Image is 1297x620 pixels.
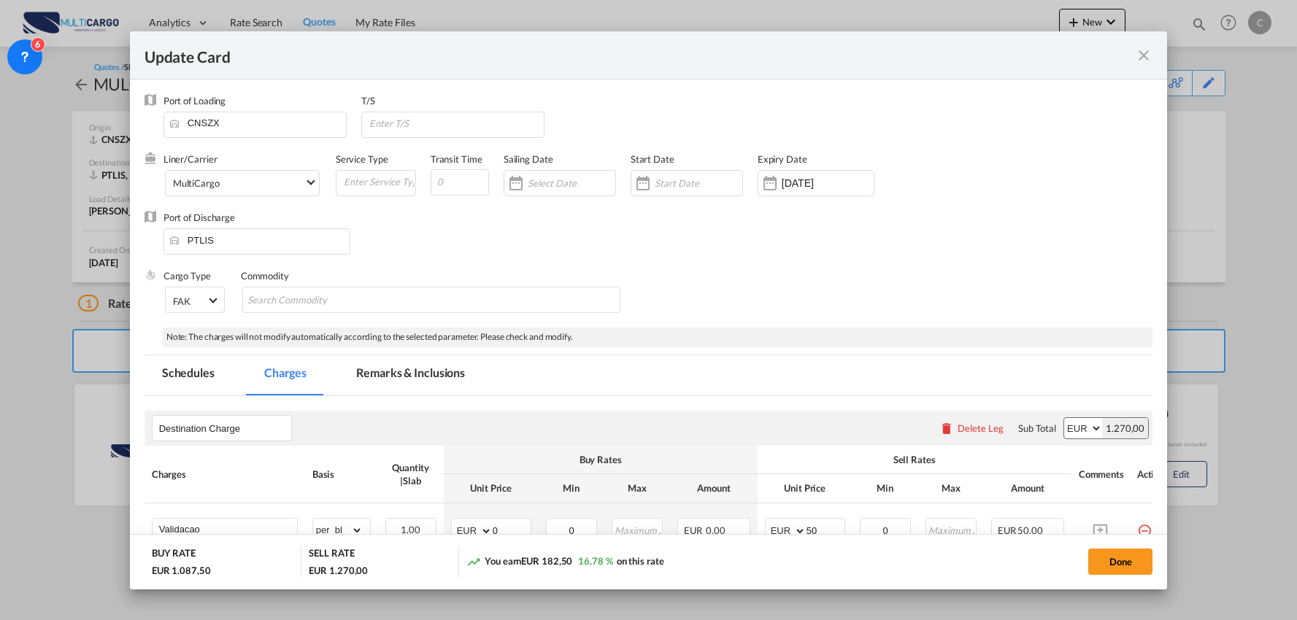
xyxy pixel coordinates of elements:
label: Expiry Date [758,153,807,165]
md-dialog: Update Card Port ... [130,31,1168,589]
input: 50 [807,519,844,540]
span: EUR [998,524,1016,536]
div: Quantity | Slab [385,461,436,487]
md-icon: icon-minus-circle-outline red-400-fg pt-7 [1137,518,1152,532]
label: T/S [361,95,375,106]
label: Commodity [241,270,289,282]
div: Delete Leg [958,422,1004,434]
th: Max [918,474,984,503]
th: Min [853,474,918,503]
input: Charge Name [159,519,297,540]
div: SELL RATE [309,546,354,563]
span: 1,00 [401,524,420,535]
label: Liner/Carrier [163,153,218,165]
input: 0 [431,169,489,195]
div: EUR 1.270,00 [309,564,368,577]
th: Amount [670,474,758,503]
div: Charges [152,468,298,481]
div: EUR 1.087,50 [152,564,211,577]
md-icon: icon-delete [939,421,954,435]
th: Unit Price [758,474,853,503]
label: Start Date [631,153,674,165]
th: Unit Price [444,474,539,503]
div: Basis [312,468,371,481]
md-select: Select Cargo type: FAK [165,287,225,313]
input: Enter Port of Loading [171,112,346,134]
md-select: Select Liner: MultiCargo [165,170,320,196]
input: Maximum Amount [613,519,662,540]
input: Minimum Amount [547,519,596,540]
md-tab-item: Charges [247,355,324,395]
md-tab-item: Schedules [145,355,232,395]
input: Expiry Date [782,177,874,189]
input: Enter Service Type [342,171,415,193]
div: MultiCargo [173,177,220,189]
span: 0,00 [706,524,726,536]
input: Search Commodity [247,289,381,312]
label: Port of Discharge [163,212,235,223]
md-icon: icon-trending-up [466,554,481,569]
button: Done [1088,549,1152,575]
input: Leg Name [159,417,291,439]
button: Delete Leg [939,422,1004,434]
th: Action [1130,446,1179,503]
span: 16,78 % [578,555,612,567]
md-tab-item: Remarks & Inclusions [339,355,482,395]
th: Comments [1071,446,1130,503]
span: EUR 182,50 [521,555,572,567]
input: Maximum Amount [927,519,976,540]
div: BUY RATE [152,546,196,563]
div: 1.270,00 [1102,418,1148,438]
input: 0 [493,519,531,540]
input: Start Date [655,177,742,189]
md-input-container: Validacao [153,519,297,540]
input: Minimum Amount [861,519,910,540]
label: Port of Loading [163,95,226,106]
th: Max [604,474,670,503]
th: Min [539,474,604,503]
div: You earn on this rate [466,554,663,570]
input: Enter T/S [368,112,544,134]
input: Enter Port of Discharge [171,229,350,251]
span: 50,00 [1017,524,1043,536]
label: Transit Time [431,153,482,165]
div: Sub Total [1018,422,1056,435]
div: FAK [173,295,190,307]
md-pagination-wrapper: Use the left and right arrow keys to navigate between tabs [145,355,497,395]
input: Select Date [528,177,615,189]
div: Buy Rates [451,453,750,466]
span: EUR [684,524,704,536]
img: cargo.png [145,269,156,281]
md-chips-wrap: Chips container with autocompletion. Enter the text area, type text to search, and then use the u... [242,287,620,313]
label: Sailing Date [504,153,553,165]
div: Note: The charges will not modify automatically according to the selected parameter. Please check... [163,328,1153,347]
label: Service Type [336,153,388,165]
select: per_bl [313,519,363,542]
md-icon: icon-close fg-AAA8AD m-0 pointer [1135,47,1152,64]
div: Update Card [145,46,1136,64]
label: Cargo Type [163,270,211,282]
div: Sell Rates [765,453,1064,466]
th: Amount [984,474,1071,503]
